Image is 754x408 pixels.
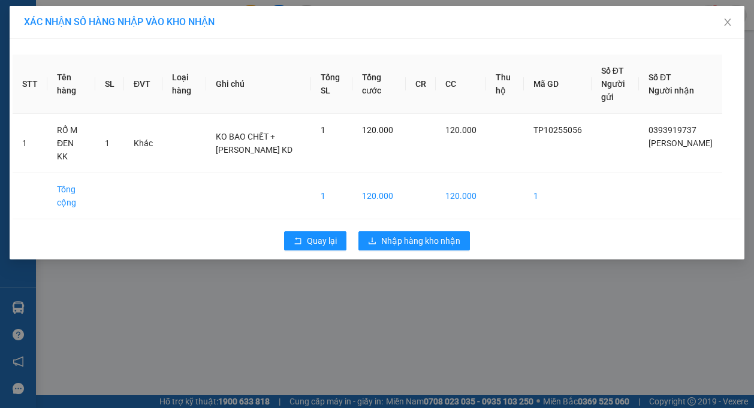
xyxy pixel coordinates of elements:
td: Tổng cộng [47,173,95,219]
span: 1 [321,125,325,135]
span: 120.000 [445,125,476,135]
span: close [723,17,732,27]
td: Khác [124,114,162,173]
span: Quay lại [307,234,337,247]
p: NHẬN: [5,40,175,52]
td: 120.000 [436,173,486,219]
span: KO BAO HƯ [31,67,83,78]
span: TP10255056 [533,125,582,135]
span: rollback [294,237,302,246]
th: Tổng SL [311,55,353,114]
span: 0987971179 - [5,53,137,65]
span: 1 [105,138,110,148]
td: RỔ M ĐEN KK [47,114,95,173]
span: Số ĐT [601,66,624,75]
button: downloadNhập hàng kho nhận [358,231,470,250]
th: ĐVT [124,55,162,114]
th: Ghi chú [206,55,311,114]
button: Close [711,6,744,40]
span: Nhập hàng kho nhận [381,234,460,247]
span: KO BAO CHẾT +[PERSON_NAME] KD [216,132,292,155]
span: download [368,237,376,246]
span: [PERSON_NAME] [64,53,137,65]
span: GIAO: [5,67,83,78]
span: [PERSON_NAME] [649,138,713,148]
td: 1 [311,173,353,219]
span: XÁC NHẬN SỐ HÀNG NHẬP VÀO KHO NHẬN [24,16,215,28]
span: VP [PERSON_NAME] - [25,23,117,35]
th: Mã GD [524,55,592,114]
th: CC [436,55,486,114]
span: Số ĐT [649,72,671,82]
span: VP Trà Vinh (Hàng) [34,40,116,52]
span: 120.000 [362,125,393,135]
th: Loại hàng [162,55,206,114]
span: Cước rồi: [4,83,50,96]
p: GỬI: [5,23,175,35]
th: Tên hàng [47,55,95,114]
th: STT [13,55,47,114]
button: rollbackQuay lại [284,231,346,250]
th: SL [95,55,124,114]
th: Thu hộ [486,55,524,114]
td: 1 [13,114,47,173]
span: 40.000 [53,83,89,96]
span: 0393919737 [649,125,696,135]
th: Tổng cước [352,55,405,114]
td: 1 [524,173,592,219]
th: CR [406,55,436,114]
td: 120.000 [352,173,405,219]
strong: BIÊN NHẬN GỬI HÀNG [40,7,139,18]
span: Người gửi [601,79,625,102]
span: Người nhận [649,86,694,95]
